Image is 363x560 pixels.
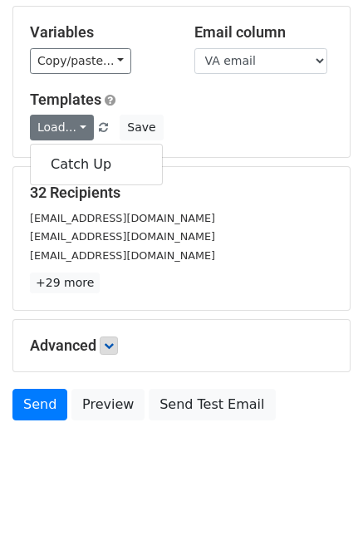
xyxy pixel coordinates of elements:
a: Templates [30,91,101,108]
small: [EMAIL_ADDRESS][DOMAIN_NAME] [30,212,215,224]
iframe: Chat Widget [280,480,363,560]
a: Copy/paste... [30,48,131,74]
small: [EMAIL_ADDRESS][DOMAIN_NAME] [30,230,215,243]
h5: 32 Recipients [30,184,333,202]
h5: Advanced [30,336,333,355]
a: Send Test Email [149,389,275,420]
h5: Email column [194,23,334,42]
a: Catch Up [31,151,162,178]
a: +29 more [30,273,100,293]
h5: Variables [30,23,169,42]
a: Send [12,389,67,420]
a: Preview [71,389,145,420]
a: Load... [30,115,94,140]
small: [EMAIL_ADDRESS][DOMAIN_NAME] [30,249,215,262]
button: Save [120,115,163,140]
